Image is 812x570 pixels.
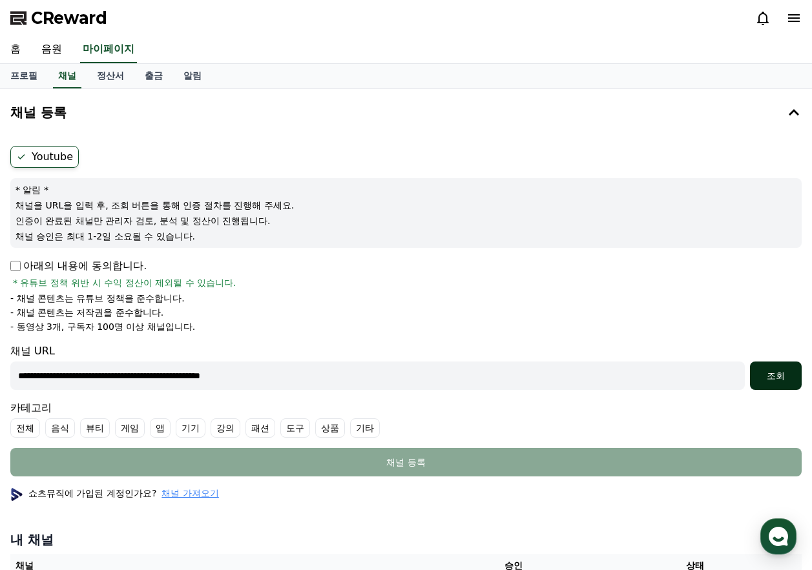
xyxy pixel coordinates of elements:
p: 채널을 URL을 입력 후, 조회 버튼을 통해 인증 절차를 진행해 주세요. [16,199,796,212]
a: 대화 [85,409,167,442]
p: 채널 승인은 최대 1-2일 소요될 수 있습니다. [16,230,796,243]
a: 음원 [31,36,72,63]
p: - 채널 콘텐츠는 유튜브 정책을 준수합니다. [10,292,185,305]
a: 알림 [173,64,212,88]
label: 전체 [10,418,40,438]
label: 기기 [176,418,205,438]
label: 상품 [315,418,345,438]
span: 설정 [200,429,215,439]
button: 채널 가져오기 [161,487,218,500]
a: 마이페이지 [80,36,137,63]
label: 도구 [280,418,310,438]
label: 기타 [350,418,380,438]
h4: 채널 등록 [10,105,67,119]
div: 카테고리 [10,400,802,438]
p: 아래의 내용에 동의합니다. [10,258,147,274]
p: - 동영상 3개, 구독자 100명 이상 채널입니다. [10,320,195,333]
a: 설정 [167,409,248,442]
a: 정산서 [87,64,134,88]
a: 출금 [134,64,173,88]
button: 조회 [750,361,802,390]
img: profile [10,488,23,501]
a: CReward [10,8,107,28]
label: 패션 [245,418,275,438]
label: 앱 [150,418,171,438]
p: 쇼츠뮤직에 가입된 계정인가요? [10,487,219,500]
span: 대화 [118,429,134,440]
div: 채널 URL [10,343,802,390]
a: 홈 [4,409,85,442]
label: 뷰티 [80,418,110,438]
label: 강의 [211,418,240,438]
p: - 채널 콘텐츠는 저작권을 준수합니다. [10,306,163,319]
span: 홈 [41,429,48,439]
p: 인증이 완료된 채널만 관리자 검토, 분석 및 정산이 진행됩니다. [16,214,796,227]
label: 게임 [115,418,145,438]
span: CReward [31,8,107,28]
div: 채널 등록 [36,456,776,469]
h4: 내 채널 [10,531,802,549]
span: * 유튜브 정책 위반 시 수익 정산이 제외될 수 있습니다. [13,276,236,289]
label: 음식 [45,418,75,438]
div: 조회 [755,369,796,382]
button: 채널 등록 [10,448,802,476]
label: Youtube [10,146,79,168]
button: 채널 등록 [5,94,807,130]
a: 채널 [53,64,81,88]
